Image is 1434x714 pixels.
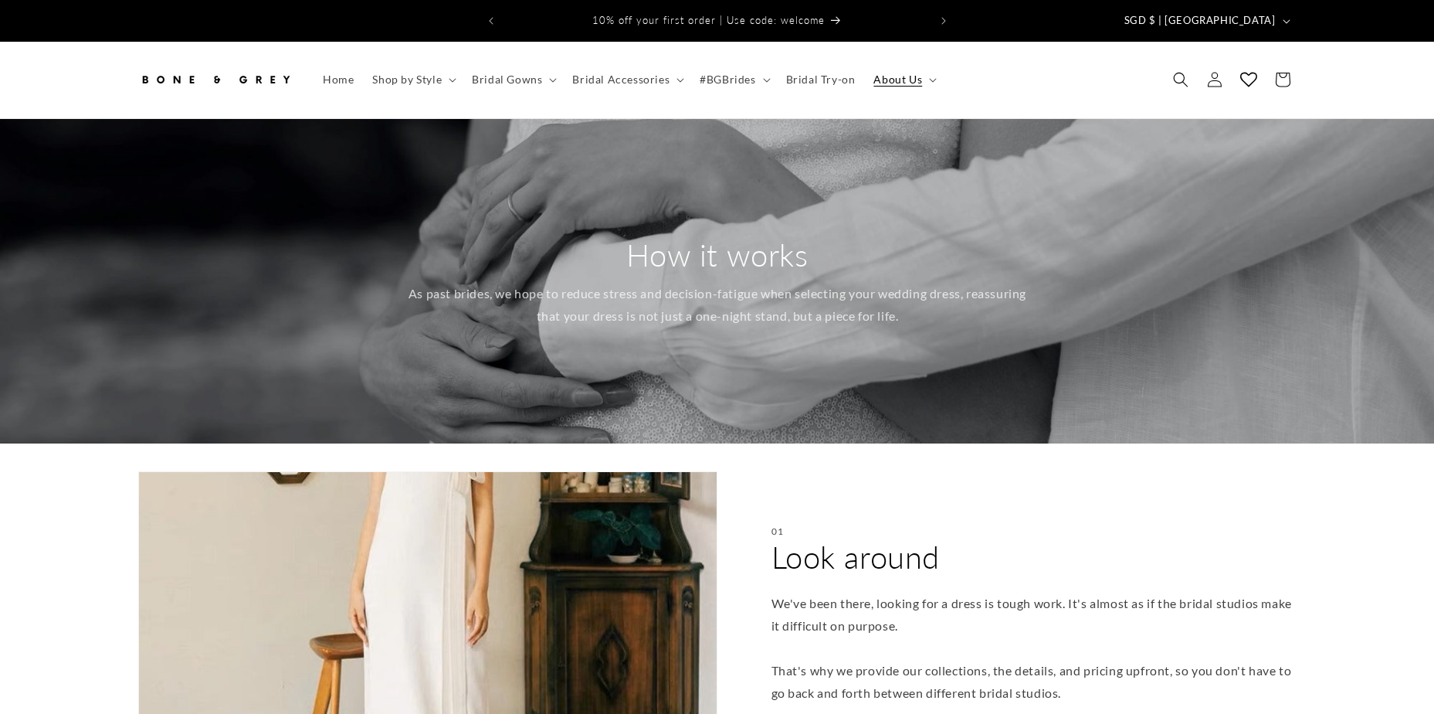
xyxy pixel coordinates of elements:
[864,63,943,96] summary: About Us
[771,526,785,537] p: 01
[690,63,776,96] summary: #BGBrides
[592,14,825,26] span: 10% off your first order | Use code: welcome
[572,73,670,87] span: Bridal Accessories
[771,537,941,577] h2: Look around
[563,63,690,96] summary: Bridal Accessories
[1124,13,1276,29] span: SGD $ | [GEOGRAPHIC_DATA]
[777,63,865,96] a: Bridal Try-on
[401,283,1034,328] p: As past brides, we hope to reduce stress and decision-fatigue when selecting your wedding dress, ...
[323,73,354,87] span: Home
[474,6,508,36] button: Previous announcement
[873,73,922,87] span: About Us
[363,63,463,96] summary: Shop by Style
[372,73,442,87] span: Shop by Style
[771,593,1297,704] p: We've been there, looking for a dress is tough work. It's almost as if the bridal studios make it...
[472,73,542,87] span: Bridal Gowns
[700,73,755,87] span: #BGBrides
[1164,63,1198,97] summary: Search
[786,73,856,87] span: Bridal Try-on
[132,57,298,103] a: Bone and Grey Bridal
[1115,6,1297,36] button: SGD $ | [GEOGRAPHIC_DATA]
[314,63,363,96] a: Home
[401,235,1034,275] h2: How it works
[138,63,293,97] img: Bone and Grey Bridal
[463,63,563,96] summary: Bridal Gowns
[927,6,961,36] button: Next announcement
